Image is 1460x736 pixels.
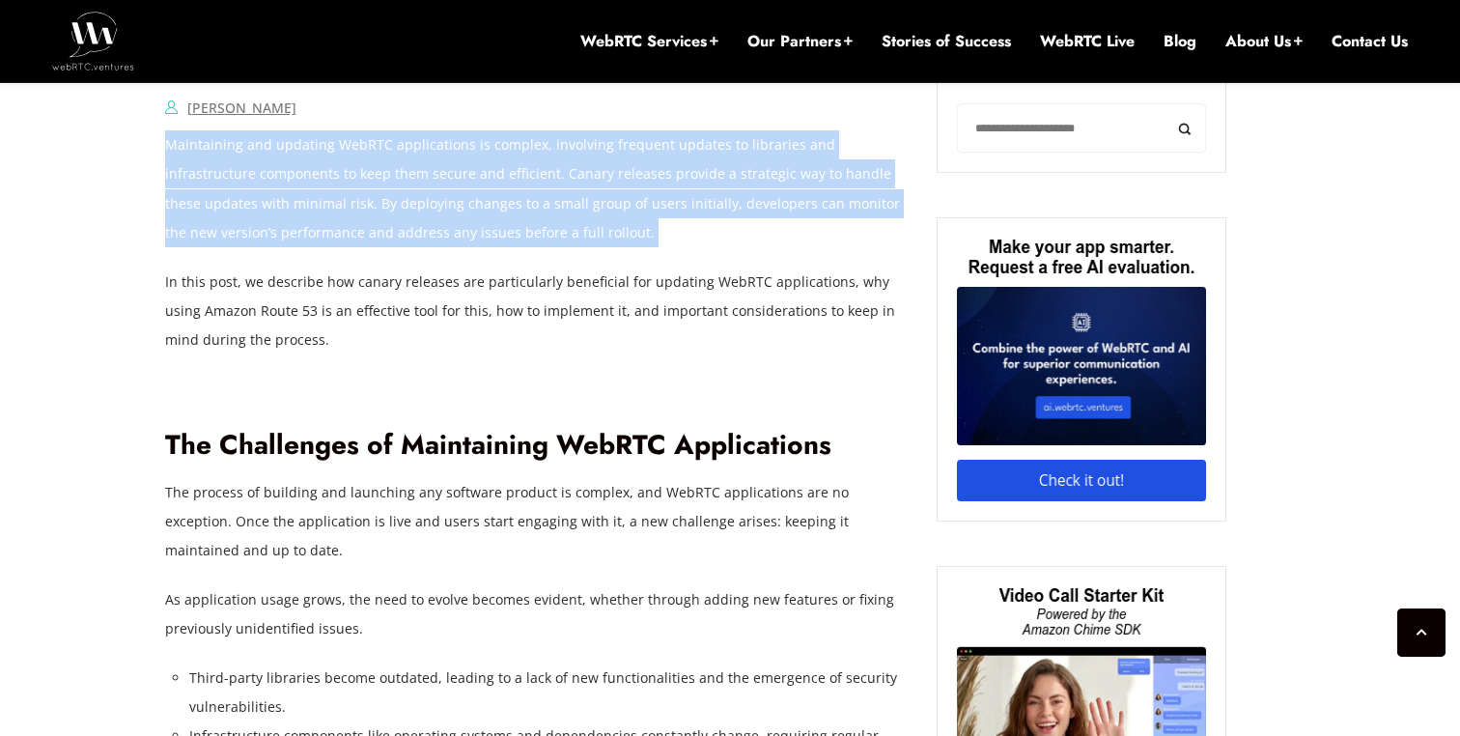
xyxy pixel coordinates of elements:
a: About Us [1225,31,1303,52]
p: The process of building and launching any software product is complex, and WebRTC applications ar... [165,478,909,565]
a: Our Partners [747,31,853,52]
h2: The Challenges of Maintaining WebRTC Applications [165,429,909,463]
img: WebRTC.ventures [52,12,134,70]
a: Contact Us [1332,31,1408,52]
a: WebRTC Services [580,31,718,52]
a: Blog [1164,31,1196,52]
a: Stories of Success [882,31,1011,52]
p: Maintaining and updating WebRTC applications is complex, involving frequent updates to libraries ... [165,130,909,246]
a: WebRTC Live [1040,31,1135,52]
button: Search [1163,103,1206,153]
p: In this post, we describe how canary releases are particularly beneficial for updating WebRTC app... [165,268,909,354]
li: Third-party libraries become outdated, leading to a lack of new functionalities and the emergence... [189,664,909,722]
p: As application usage grows, the need to evolve becomes evident, whether through adding new featur... [165,585,909,643]
img: Make your app smarter. Request a free AI evaluation. [957,238,1206,501]
a: [PERSON_NAME] [187,99,296,117]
